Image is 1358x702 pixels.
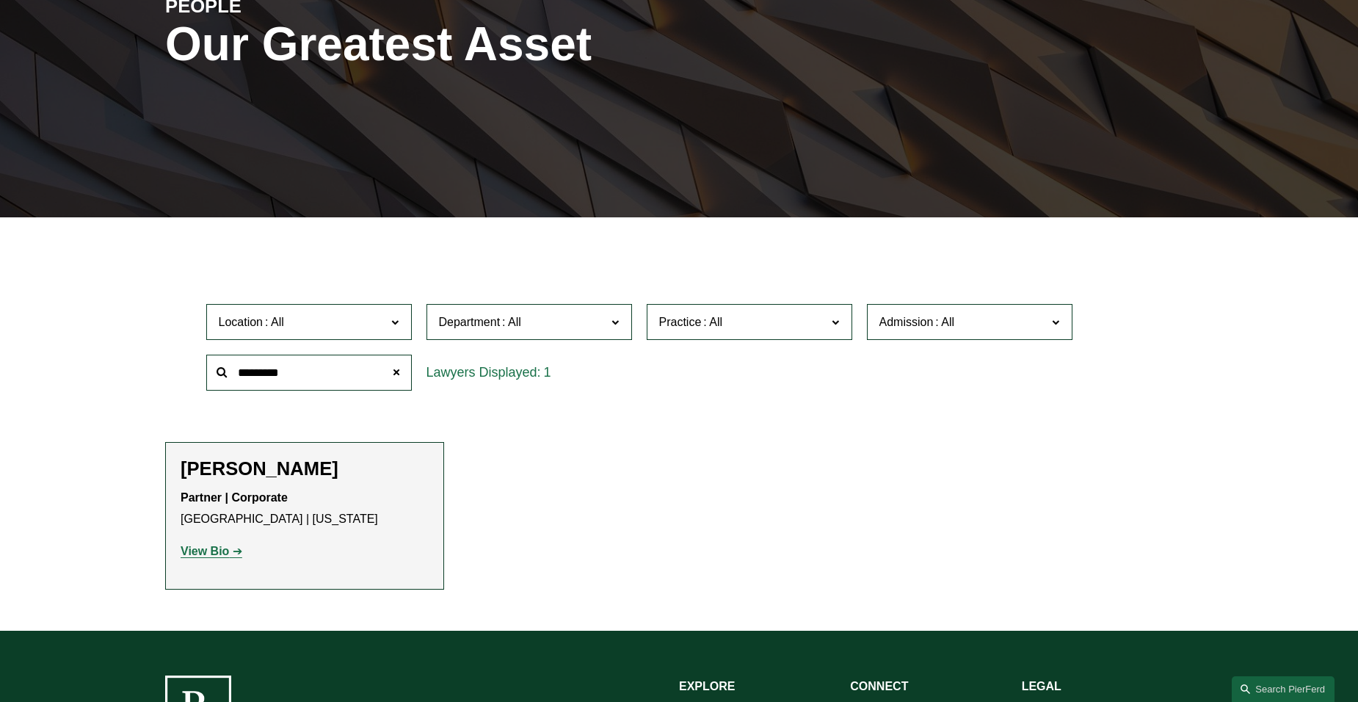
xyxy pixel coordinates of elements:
[879,316,934,328] span: Admission
[165,18,850,71] h1: Our Greatest Asset
[679,680,735,692] strong: EXPLORE
[850,680,908,692] strong: CONNECT
[181,491,288,504] strong: Partner | Corporate
[659,316,702,328] span: Practice
[1022,680,1061,692] strong: LEGAL
[1232,676,1335,702] a: Search this site
[181,545,242,557] a: View Bio
[181,488,429,530] p: [GEOGRAPHIC_DATA] | [US_STATE]
[219,316,264,328] span: Location
[181,545,229,557] strong: View Bio
[439,316,501,328] span: Department
[544,365,551,380] span: 1
[181,457,429,480] h2: [PERSON_NAME]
